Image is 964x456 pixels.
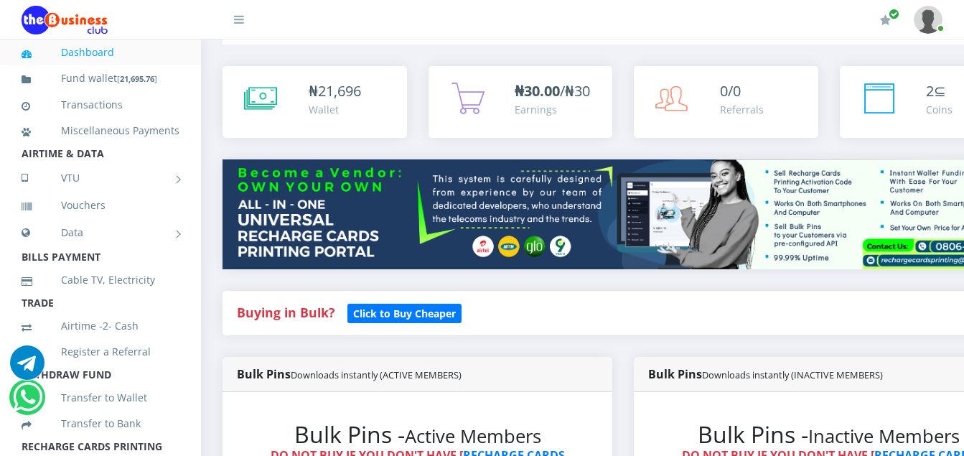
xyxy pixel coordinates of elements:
[22,6,108,34] img: Logo
[808,424,960,449] small: Inactive Members
[22,62,179,96] a: Fund wallet[21,695.76]
[702,368,883,381] small: Downloads instantly (INACTIVE MEMBERS)
[22,381,179,414] a: Transfer to Wallet
[720,81,741,101] span: 0/0
[309,102,361,117] div: Wallet
[237,304,334,321] strong: Buying in Bulk?
[926,81,934,101] span: 2
[405,424,541,449] small: Active Members
[309,80,361,102] div: ₦
[22,264,179,297] a: Cable TV, Electricity
[22,407,179,440] a: Transfer to Bank
[353,307,456,320] b: Click to Buy Cheaper
[22,310,179,343] a: Airtime -2- Cash
[10,356,45,380] a: Chat for support
[22,36,179,69] a: Dashboard
[117,73,157,84] small: [ ]
[291,368,462,381] small: Downloads instantly (ACTIVE MEMBERS)
[22,215,179,251] a: Data
[22,189,179,222] a: Vouchers
[515,81,560,101] b: ₦30.00
[223,66,407,138] a: ₦21,696 Wallet
[22,160,179,196] a: VTU
[515,81,590,101] span: /₦30
[648,366,883,382] strong: Bulk Pins
[22,335,179,368] a: Register a Referral
[914,6,942,34] img: User
[251,421,584,448] h2: Bulk Pins -
[634,66,818,138] a: 0/0 Referrals
[889,9,899,19] span: Renew/Upgrade Subscription
[120,73,154,84] b: 21,695.76
[926,80,953,102] div: ⊆
[880,14,891,26] i: Renew/Upgrade Subscription
[720,102,764,117] div: Referrals
[347,304,462,321] a: Click to Buy Cheaper
[429,66,613,138] a: ₦30.00/₦30 Earnings
[22,114,179,147] a: Miscellaneous Payments
[318,81,361,101] span: 21,696
[515,102,590,117] div: Earnings
[926,102,953,117] div: Coins
[13,391,42,414] a: Chat for support
[237,366,462,382] strong: Bulk Pins
[22,88,179,121] a: Transactions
